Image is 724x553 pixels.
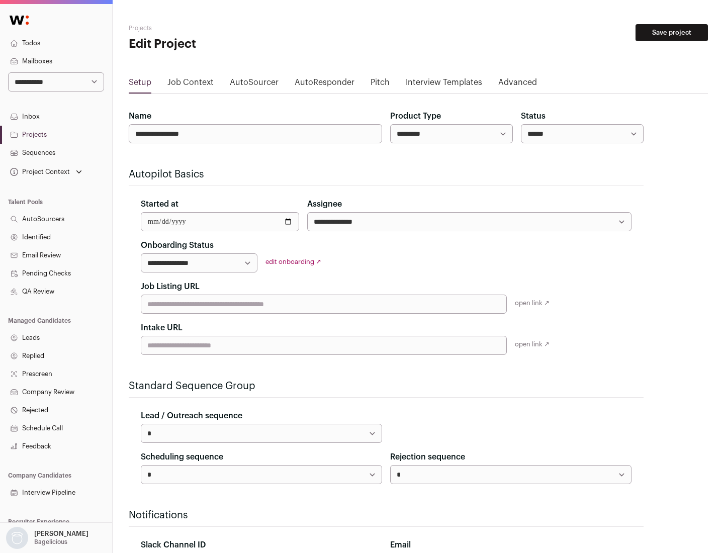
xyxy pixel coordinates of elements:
[4,10,34,30] img: Wellfound
[129,508,644,522] h2: Notifications
[141,410,242,422] label: Lead / Outreach sequence
[129,110,151,122] label: Name
[390,110,441,122] label: Product Type
[129,167,644,181] h2: Autopilot Basics
[636,24,708,41] button: Save project
[521,110,546,122] label: Status
[34,530,88,538] p: [PERSON_NAME]
[4,527,90,549] button: Open dropdown
[390,451,465,463] label: Rejection sequence
[498,76,537,93] a: Advanced
[307,198,342,210] label: Assignee
[129,76,151,93] a: Setup
[129,379,644,393] h2: Standard Sequence Group
[129,24,322,32] h2: Projects
[141,451,223,463] label: Scheduling sequence
[295,76,354,93] a: AutoResponder
[141,239,214,251] label: Onboarding Status
[406,76,482,93] a: Interview Templates
[141,539,206,551] label: Slack Channel ID
[371,76,390,93] a: Pitch
[390,539,631,551] div: Email
[141,322,183,334] label: Intake URL
[167,76,214,93] a: Job Context
[141,198,178,210] label: Started at
[129,36,322,52] h1: Edit Project
[34,538,67,546] p: Bagelicious
[230,76,279,93] a: AutoSourcer
[6,527,28,549] img: nopic.png
[141,281,200,293] label: Job Listing URL
[8,168,70,176] div: Project Context
[8,165,84,179] button: Open dropdown
[265,258,321,265] a: edit onboarding ↗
